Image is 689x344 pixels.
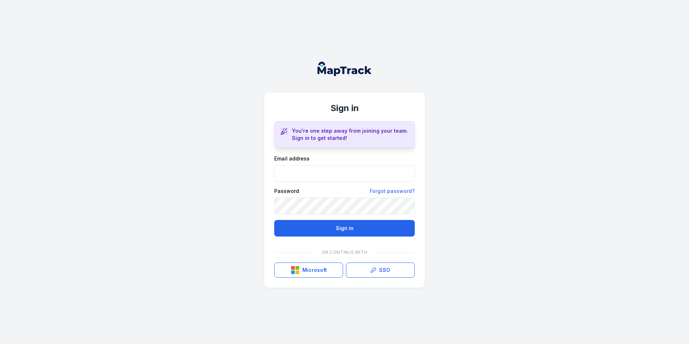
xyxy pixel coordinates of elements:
[292,127,409,142] h3: You're one step away from joining your team. Sign in to get started!
[274,188,299,195] label: Password
[274,155,310,162] label: Email address
[346,263,415,278] a: SSO
[274,102,415,114] h1: Sign in
[306,62,383,76] nav: Global
[274,245,415,260] div: Or continue with
[370,188,415,195] a: Forgot password?
[274,220,415,237] button: Sign in
[274,263,343,278] button: Microsoft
